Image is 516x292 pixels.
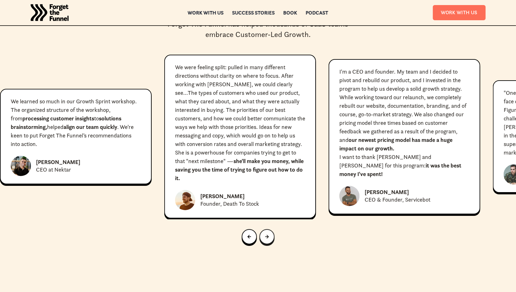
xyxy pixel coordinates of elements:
[365,188,409,196] div: [PERSON_NAME]
[22,115,94,122] strong: processing customer insights
[339,136,452,152] strong: our newest pricing model has made a huge impact on our growth.
[175,63,305,182] p: We were feeling split: pulled in many different directions without clarity on where to focus. Aft...
[433,5,486,20] a: Work With Us
[200,192,245,200] div: [PERSON_NAME]
[188,10,224,15] a: Work with us
[242,229,257,244] a: Go to last slide
[64,123,117,131] strong: align our team quickly
[36,158,80,166] div: [PERSON_NAME]
[175,157,304,182] strong: she'll make you money, while saving you the time of trying to figure out how to do it.
[11,97,141,148] p: We learned so much in our Growth Sprint workshop. The organized structure of the workshop, from t...
[306,10,328,15] a: Podcast
[36,166,71,173] div: CEO at Nektar
[259,229,275,244] a: Next slide
[200,200,259,208] div: Founder, Death To Stock
[339,93,470,153] p: While working toward our relaunch, we completely rebuilt our website, documentation, branding, an...
[339,67,470,93] p: I'm a CEO and founder. My team and I decided to pivot and rebuild our product, and I invested in ...
[283,10,297,15] a: Book
[339,162,461,178] strong: it was the best money I've spent!
[329,59,480,214] div: 4 of 30
[339,153,470,178] p: I want to thank [PERSON_NAME] and [PERSON_NAME] for this program:
[164,55,316,218] div: 3 of 30
[232,10,275,15] a: Success Stories
[365,196,430,204] div: CEO & Founder, Servicebot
